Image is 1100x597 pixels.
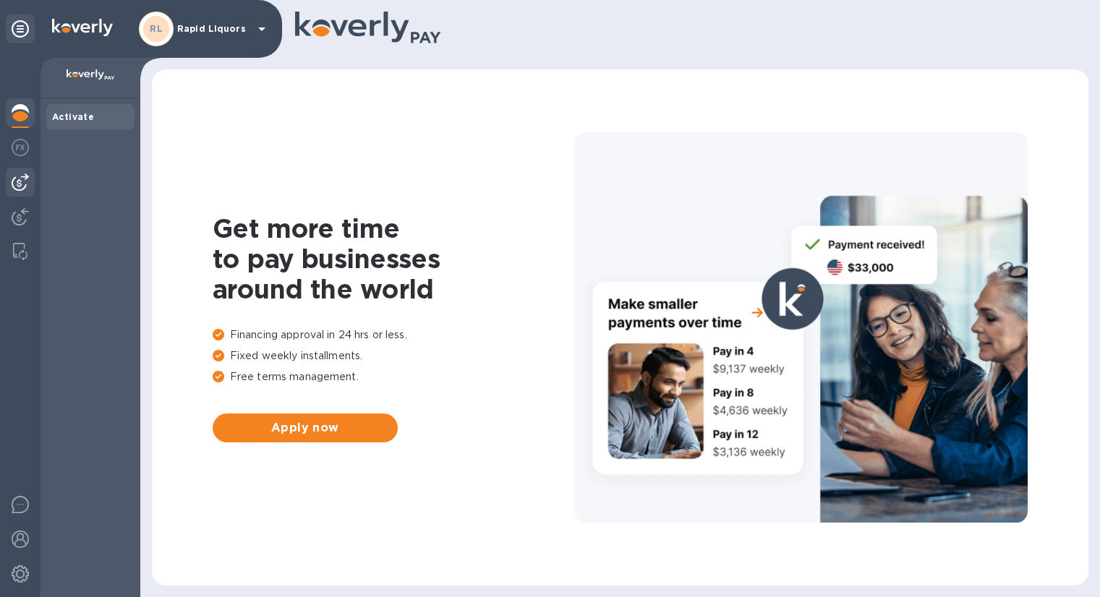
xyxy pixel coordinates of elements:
p: Free terms management. [213,369,574,385]
button: Apply now [213,413,398,442]
b: RL [150,23,163,34]
p: Rapid Liquors [177,24,250,34]
img: Logo [52,19,113,36]
img: Foreign exchange [12,139,29,156]
h1: Get more time to pay businesses around the world [213,213,574,304]
p: Fixed weekly installments. [213,348,574,364]
p: Financing approval in 24 hrs or less. [213,327,574,343]
div: Unpin categories [6,14,35,43]
b: Activate [52,111,94,122]
span: Apply now [224,419,386,437]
